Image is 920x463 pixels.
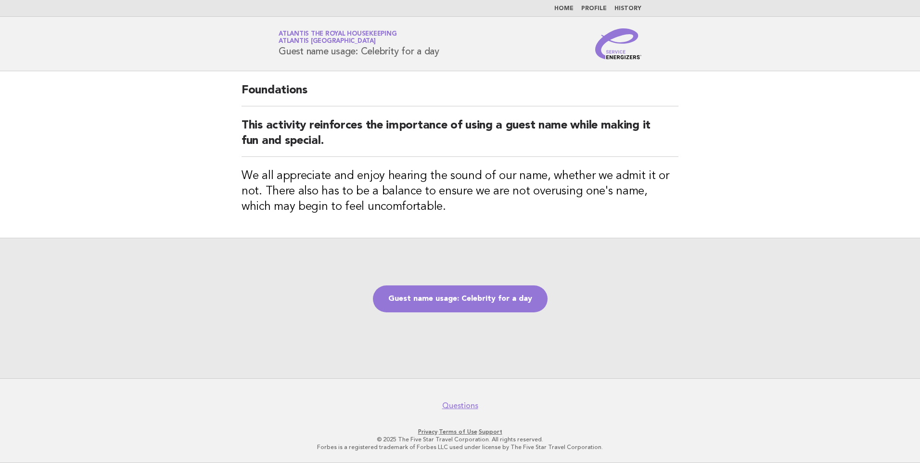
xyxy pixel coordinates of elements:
[166,428,754,436] p: · ·
[554,6,574,12] a: Home
[279,31,396,44] a: Atlantis the Royal HousekeepingAtlantis [GEOGRAPHIC_DATA]
[166,436,754,443] p: © 2025 The Five Star Travel Corporation. All rights reserved.
[614,6,641,12] a: History
[166,443,754,451] p: Forbes is a registered trademark of Forbes LLC used under license by The Five Star Travel Corpora...
[242,168,678,215] h3: We all appreciate and enjoy hearing the sound of our name, whether we admit it or not. There also...
[279,31,439,56] h1: Guest name usage: Celebrity for a day
[373,285,548,312] a: Guest name usage: Celebrity for a day
[581,6,607,12] a: Profile
[418,428,437,435] a: Privacy
[595,28,641,59] img: Service Energizers
[439,428,477,435] a: Terms of Use
[242,118,678,157] h2: This activity reinforces the importance of using a guest name while making it fun and special.
[279,39,376,45] span: Atlantis [GEOGRAPHIC_DATA]
[479,428,502,435] a: Support
[442,401,478,411] a: Questions
[242,83,678,106] h2: Foundations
